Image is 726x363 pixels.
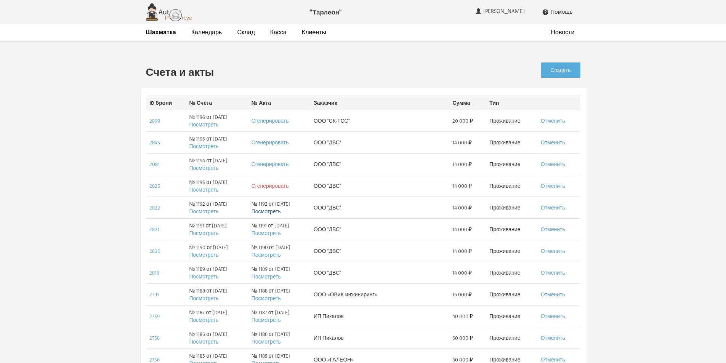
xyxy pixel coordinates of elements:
[189,143,218,150] a: Посмотреть
[149,291,159,298] a: 2791
[189,295,218,302] a: Посмотреть
[248,262,311,283] td: № 1189 от [DATE]
[311,240,449,262] td: ООО "ДВС"
[189,230,218,237] a: Посмотреть
[149,269,159,276] a: 2819
[541,62,580,78] a: Создать
[449,96,486,110] th: Сумма
[186,218,248,240] td: № 1191 от [DATE]
[541,204,565,211] a: Отменить
[311,175,449,197] td: ООО "ДВС"
[149,204,160,211] a: 2822
[186,110,248,131] td: № 1196 от [DATE]
[486,283,537,305] td: Проживание
[186,305,248,327] td: № 1187 от [DATE]
[311,218,449,240] td: ООО "ДВС"
[252,251,281,258] a: Посмотреть
[149,334,160,341] a: 2738
[452,225,472,233] span: 14 000 ₽
[191,28,222,36] a: Календарь
[252,208,281,215] a: Посмотреть
[486,153,537,175] td: Проживание
[186,96,248,110] th: № Счета
[186,131,248,153] td: № 1195 от [DATE]
[149,139,160,146] a: 2843
[452,117,473,125] span: 20 000 ₽
[248,327,311,349] td: № 1186 от [DATE]
[541,226,565,233] a: Отменить
[311,262,449,283] td: ООО "ДВС"
[486,305,537,327] td: Проживание
[541,139,565,146] a: Отменить
[311,197,449,218] td: ООО "ДВС"
[486,218,537,240] td: Проживание
[311,110,449,131] td: ООО "СК-ТСС"
[311,327,449,349] td: ИП Пикалов
[186,240,248,262] td: № 1190 от [DATE]
[486,110,537,131] td: Проживание
[189,251,218,258] a: Посмотреть
[189,273,218,280] a: Посмотреть
[186,283,248,305] td: № 1188 от [DATE]
[186,175,248,197] td: № 1193 от [DATE]
[302,28,326,36] a: Клиенты
[248,305,311,327] td: № 1187 от [DATE]
[486,197,537,218] td: Проживание
[146,96,186,110] th: ID брони
[551,8,573,15] span: Помощь
[311,96,449,110] th: Заказчик
[146,66,469,78] h2: Счета и акты
[186,197,248,218] td: № 1192 от [DATE]
[248,197,311,218] td: № 1192 от [DATE]
[248,218,311,240] td: № 1191 от [DATE]
[541,334,565,341] a: Отменить
[189,165,218,171] a: Посмотреть
[270,28,287,36] a: Касса
[486,96,537,110] th: Тип
[252,117,289,124] a: Сгенерировать
[452,334,473,342] span: 60 000 ₽
[486,327,537,349] td: Проживание
[189,208,218,215] a: Посмотреть
[252,295,281,302] a: Посмотреть
[248,96,311,110] th: № Акта
[252,273,281,280] a: Посмотреть
[149,356,160,363] a: 2736
[452,182,472,190] span: 14 000 ₽
[542,9,549,16] i: 
[452,269,472,277] span: 14 000 ₽
[252,338,281,345] a: Посмотреть
[541,182,565,189] a: Отменить
[149,226,159,233] a: 2821
[149,161,160,168] a: 2081
[252,317,281,323] a: Посмотреть
[452,247,472,255] span: 14 000 ₽
[486,131,537,153] td: Проживание
[452,291,472,298] span: 16 000 ₽
[541,161,565,168] a: Отменить
[452,204,472,211] span: 14 000 ₽
[541,117,565,124] a: Отменить
[189,121,218,128] a: Посмотреть
[483,8,527,14] span: [PERSON_NAME]
[252,139,289,146] a: Сгенерировать
[149,248,160,254] a: 2820
[486,175,537,197] td: Проживание
[311,305,449,327] td: ИП Пикалов
[146,28,176,36] a: Шахматка
[452,312,473,320] span: 40 000 ₽
[186,327,248,349] td: № 1186 от [DATE]
[248,283,311,305] td: № 1188 от [DATE]
[149,313,160,320] a: 2739
[189,338,218,345] a: Посмотреть
[452,139,472,146] span: 14 000 ₽
[149,182,160,189] a: 2823
[311,131,449,153] td: ООО "ДВС"
[189,317,218,323] a: Посмотреть
[486,262,537,283] td: Проживание
[252,161,289,168] a: Сгенерировать
[186,153,248,175] td: № 1194 от [DATE]
[252,182,289,189] a: Сгенерировать
[252,230,281,237] a: Посмотреть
